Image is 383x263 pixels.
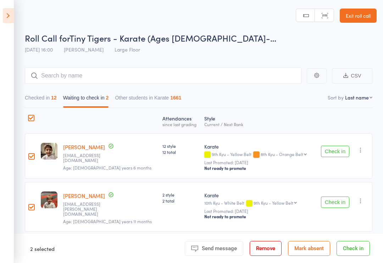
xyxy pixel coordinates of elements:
[30,241,55,256] div: 2 selected
[162,143,199,149] span: 12 style
[340,9,377,23] a: Exit roll call
[25,91,57,108] button: Checked in12
[41,143,57,160] img: image1719381075.png
[204,209,312,214] small: Last Promoted: [DATE]
[204,122,312,127] div: Current / Next Rank
[204,152,312,158] div: 9th Kyu - Yellow Belt
[162,149,199,155] span: 12 total
[106,95,109,101] div: 2
[63,143,105,151] a: [PERSON_NAME]
[204,214,312,219] div: Not ready to promote
[64,46,104,53] span: [PERSON_NAME]
[204,200,312,206] div: 10th Kyu - White Belt
[204,165,312,171] div: Not ready to promote
[261,152,303,156] div: 8th Kyu - Orange Belt
[170,95,181,101] div: 1661
[202,245,237,252] span: Send message
[204,192,312,199] div: Karate
[25,68,301,84] input: Search by name
[63,153,109,163] small: abby.field97@hotmail.com
[204,160,312,165] small: Last Promoted: [DATE]
[328,94,344,101] label: Sort by
[254,200,293,205] div: 9th Kyu - Yellow Belt
[63,91,109,108] button: Waiting to check in2
[162,192,199,198] span: 2 style
[63,202,109,217] small: kel.j.mcmahon@gmail.com
[162,122,199,127] div: since last grading
[63,218,152,224] span: Age: [DEMOGRAPHIC_DATA] years 11 months
[25,32,70,44] span: Roll Call for
[288,241,330,256] button: Mark absent
[201,111,315,130] div: Style
[162,198,199,204] span: 2 total
[160,111,201,130] div: Atten­dances
[41,192,57,208] img: image1753768593.png
[337,241,370,256] button: Check in
[345,94,369,101] div: Last name
[321,197,349,208] button: Check in
[185,241,243,256] button: Send message
[115,91,181,108] button: Other students in Karate1661
[204,143,312,150] div: Karate
[63,192,105,199] a: [PERSON_NAME]
[321,146,349,157] button: Check in
[250,241,282,256] button: Remove
[70,32,276,44] span: Tiny Tigers - Karate (Ages [DEMOGRAPHIC_DATA]-…
[25,46,53,53] span: [DATE] 16:00
[332,68,372,84] button: CSV
[63,165,151,171] span: Age: [DEMOGRAPHIC_DATA] years 6 months
[115,46,140,53] span: Large Floor
[51,95,57,101] div: 12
